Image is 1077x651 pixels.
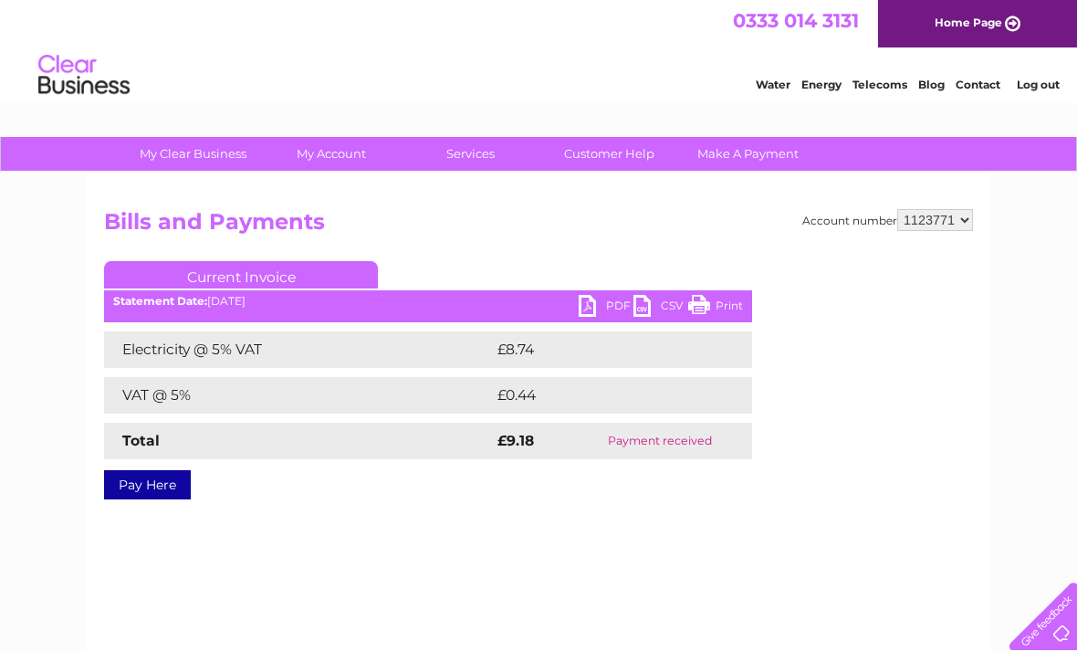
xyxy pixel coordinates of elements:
a: Energy [801,78,842,91]
a: My Clear Business [118,137,268,171]
td: VAT @ 5% [104,377,493,414]
a: 0333 014 3131 [733,9,859,32]
td: £0.44 [493,377,710,414]
div: [DATE] [104,295,752,308]
strong: Total [122,432,160,449]
a: My Account [256,137,407,171]
a: Blog [918,78,945,91]
a: Make A Payment [673,137,823,171]
b: Statement Date: [113,294,207,308]
a: CSV [633,295,688,321]
div: Clear Business is a trading name of Verastar Limited (registered in [GEOGRAPHIC_DATA] No. 3667643... [109,10,971,89]
h2: Bills and Payments [104,209,973,244]
a: Pay Here [104,470,191,499]
a: Contact [956,78,1000,91]
a: Telecoms [852,78,907,91]
td: £8.74 [493,331,709,368]
div: Account number [802,209,973,231]
a: PDF [579,295,633,321]
td: Electricity @ 5% VAT [104,331,493,368]
a: Water [756,78,790,91]
img: logo.png [37,47,131,103]
a: Log out [1017,78,1060,91]
a: Current Invoice [104,261,378,289]
a: Print [688,295,743,321]
a: Customer Help [534,137,685,171]
td: Payment received [568,423,752,459]
a: Services [395,137,546,171]
strong: £9.18 [497,432,534,449]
